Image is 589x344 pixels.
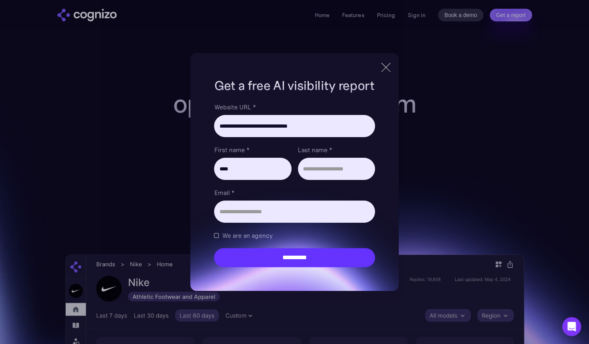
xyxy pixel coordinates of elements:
[214,188,375,197] label: Email *
[298,145,375,155] label: Last name *
[222,231,272,240] span: We are an agency
[562,317,581,336] div: Open Intercom Messenger
[214,102,375,112] label: Website URL *
[214,102,375,267] form: Brand Report Form
[214,77,375,94] h1: Get a free AI visibility report
[214,145,291,155] label: First name *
